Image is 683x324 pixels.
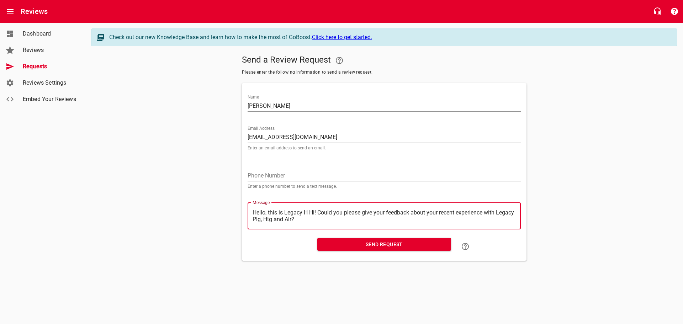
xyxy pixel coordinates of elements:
a: Learn how to "Send a Review Request" [457,238,474,255]
span: Reviews Settings [23,79,77,87]
p: Enter an email address to send an email. [248,146,521,150]
a: Click here to get started. [312,34,372,41]
div: Check out our new Knowledge Base and learn how to make the most of GoBoost. [109,33,670,42]
h5: Send a Review Request [242,52,526,69]
a: Your Google or Facebook account must be connected to "Send a Review Request" [331,52,348,69]
span: Send Request [323,240,445,249]
span: Please enter the following information to send a review request. [242,69,526,76]
button: Open drawer [2,3,19,20]
h6: Reviews [21,6,48,17]
button: Live Chat [649,3,666,20]
p: Enter a phone number to send a text message. [248,184,521,188]
label: Name [248,95,259,99]
button: Support Portal [666,3,683,20]
span: Dashboard [23,30,77,38]
span: Requests [23,62,77,71]
span: Reviews [23,46,77,54]
label: Email Address [248,126,275,131]
textarea: Hello, this is Legacy H Hi! Could you please give your feedback about your recent experience with... [253,209,516,223]
button: Send Request [317,238,451,251]
span: Embed Your Reviews [23,95,77,103]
